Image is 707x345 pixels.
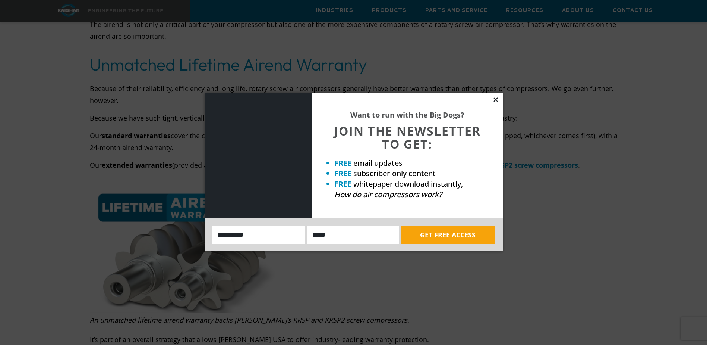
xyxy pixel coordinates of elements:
input: Email [307,226,399,244]
em: How do air compressors work? [334,189,442,199]
input: Name: [212,226,306,244]
strong: Want to run with the Big Dogs? [350,110,464,120]
span: whitepaper download instantly, [353,179,463,189]
button: Close [492,96,499,103]
span: subscriber-only content [353,168,436,178]
span: email updates [353,158,403,168]
strong: FREE [334,158,351,168]
strong: FREE [334,179,351,189]
span: JOIN THE NEWSLETTER TO GET: [334,123,481,152]
button: GET FREE ACCESS [401,226,495,244]
strong: FREE [334,168,351,178]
